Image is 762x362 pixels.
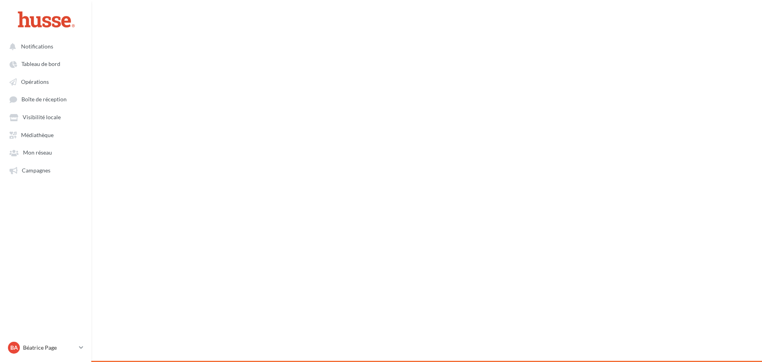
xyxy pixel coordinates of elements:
span: Visibilité locale [23,114,61,121]
button: Notifications [5,39,83,53]
a: Médiathèque [5,128,87,142]
a: Tableau de bord [5,56,87,71]
span: Médiathèque [21,132,54,138]
a: Mon réseau [5,145,87,159]
span: Mon réseau [23,149,52,156]
a: Ba Béatrice Page [6,340,85,355]
a: Campagnes [5,163,87,177]
span: Notifications [21,43,53,50]
a: Boîte de réception [5,92,87,106]
span: Ba [10,344,18,352]
span: Tableau de bord [21,61,60,68]
span: Campagnes [22,167,50,174]
span: Boîte de réception [21,96,67,103]
p: Béatrice Page [23,344,76,352]
span: Opérations [21,78,49,85]
a: Visibilité locale [5,110,87,124]
a: Opérations [5,74,87,89]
